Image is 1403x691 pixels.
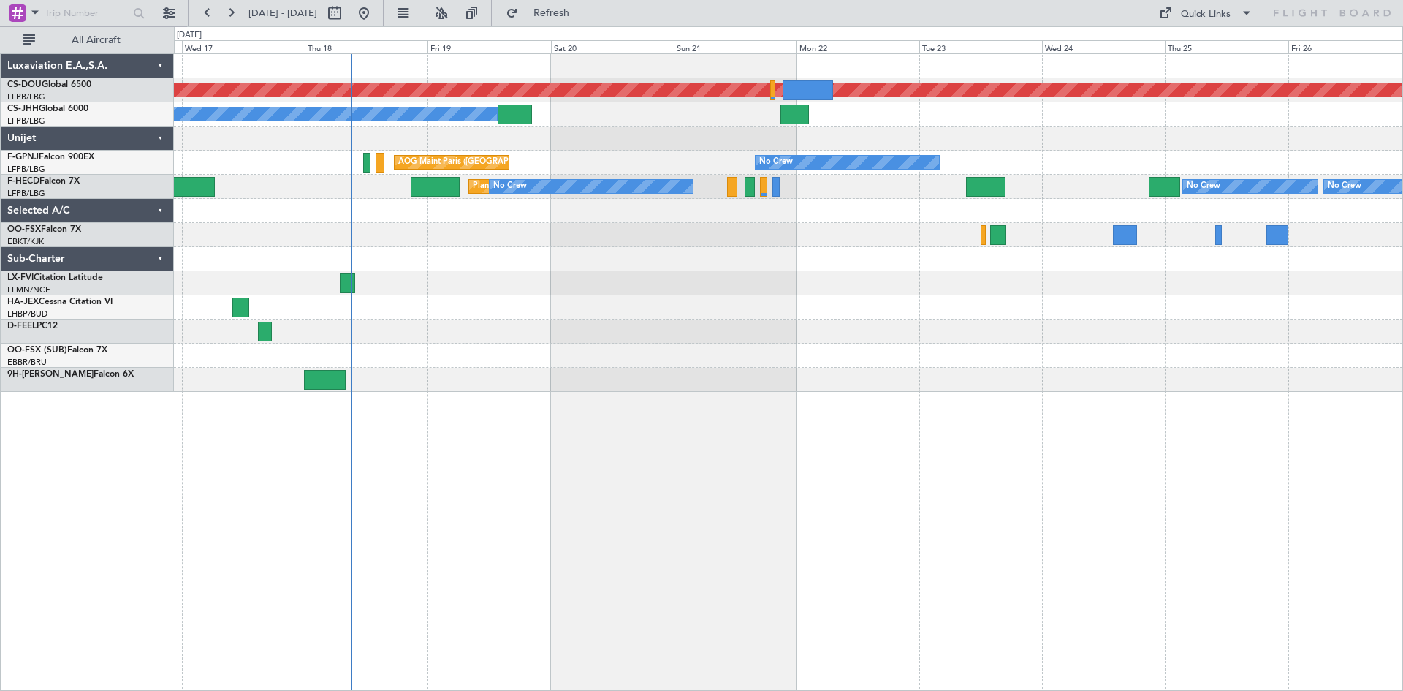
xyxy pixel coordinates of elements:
[1328,175,1361,197] div: No Crew
[7,225,81,234] a: OO-FSXFalcon 7X
[16,29,159,52] button: All Aircraft
[7,273,34,282] span: LX-FVI
[7,298,39,306] span: HA-JEX
[551,40,674,53] div: Sat 20
[7,273,103,282] a: LX-FVICitation Latitude
[7,153,94,162] a: F-GPNJFalcon 900EX
[305,40,427,53] div: Thu 18
[7,309,47,320] a: LHBP/BUD
[473,175,703,197] div: Planned Maint [GEOGRAPHIC_DATA] ([GEOGRAPHIC_DATA])
[7,105,39,113] span: CS-JHH
[1187,175,1220,197] div: No Crew
[919,40,1042,53] div: Tue 23
[1042,40,1165,53] div: Wed 24
[7,91,45,102] a: LFPB/LBG
[38,35,154,45] span: All Aircraft
[493,175,527,197] div: No Crew
[1181,7,1231,22] div: Quick Links
[248,7,317,20] span: [DATE] - [DATE]
[1152,1,1260,25] button: Quick Links
[521,8,582,18] span: Refresh
[7,322,37,331] span: D-FEEL
[7,370,134,379] a: 9H-[PERSON_NAME]Falcon 6X
[182,40,305,53] div: Wed 17
[7,80,91,89] a: CS-DOUGlobal 6500
[7,298,113,306] a: HA-JEXCessna Citation VI
[7,236,44,247] a: EBKT/KJK
[7,177,80,186] a: F-HECDFalcon 7X
[7,105,88,113] a: CS-JHHGlobal 6000
[7,153,39,162] span: F-GPNJ
[7,346,107,355] a: OO-FSX (SUB)Falcon 7X
[7,370,94,379] span: 9H-[PERSON_NAME]
[7,188,45,199] a: LFPB/LBG
[7,322,58,331] a: D-FEELPC12
[7,80,42,89] span: CS-DOU
[796,40,919,53] div: Mon 22
[7,284,50,295] a: LFMN/NCE
[45,2,129,24] input: Trip Number
[398,151,552,173] div: AOG Maint Paris ([GEOGRAPHIC_DATA])
[759,151,793,173] div: No Crew
[1165,40,1288,53] div: Thu 25
[7,164,45,175] a: LFPB/LBG
[427,40,550,53] div: Fri 19
[7,346,67,355] span: OO-FSX (SUB)
[7,225,41,234] span: OO-FSX
[177,29,202,42] div: [DATE]
[674,40,796,53] div: Sun 21
[7,177,39,186] span: F-HECD
[7,357,47,368] a: EBBR/BRU
[7,116,45,127] a: LFPB/LBG
[499,1,587,25] button: Refresh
